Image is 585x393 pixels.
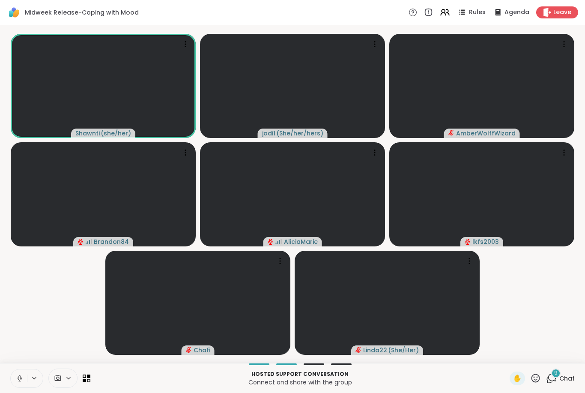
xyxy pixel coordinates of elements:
span: audio-muted [268,239,274,245]
span: audio-muted [465,239,471,245]
span: AmberWolffWizard [456,129,516,138]
span: audio-muted [78,239,84,245]
p: Hosted support conversation [96,370,504,378]
p: Connect and share with the group [96,378,504,387]
span: Agenda [504,8,529,17]
span: Chat [559,374,575,383]
span: Linda22 [363,346,387,354]
span: Chafi [194,346,210,354]
span: lkfs2003 [472,237,499,246]
img: ShareWell Logomark [7,5,21,20]
span: ✋ [513,373,522,384]
span: ( She/her/hers ) [276,129,323,138]
span: ( she/her ) [101,129,131,138]
span: Rules [469,8,486,17]
span: Leave [553,8,571,17]
span: Midweek Release-Coping with Mood [25,8,139,17]
span: audio-muted [355,347,361,353]
span: jodi1 [262,129,275,138]
span: audio-muted [186,347,192,353]
span: Brandon84 [94,237,129,246]
span: AliciaMarie [284,237,318,246]
span: ( She/Her ) [388,346,419,354]
span: audio-muted [448,130,454,136]
span: 9 [554,369,558,377]
span: Shawnti [75,129,100,138]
